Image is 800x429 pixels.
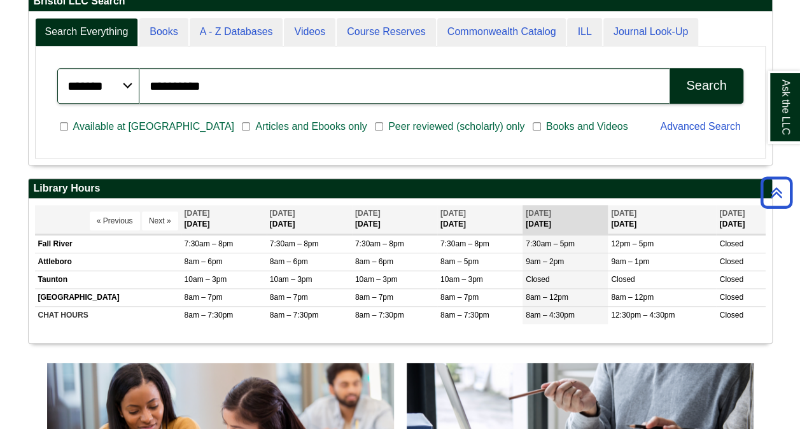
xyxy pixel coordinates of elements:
h2: Library Hours [29,179,772,199]
th: [DATE] [267,205,352,234]
span: Closed [719,293,743,302]
span: 8am – 7pm [185,293,223,302]
span: 8am – 12pm [526,293,568,302]
span: Closed [611,275,635,284]
span: Articles and Ebooks only [250,119,372,134]
a: Advanced Search [660,121,740,132]
span: 7:30am – 8pm [440,239,489,248]
span: 8am – 7pm [355,293,393,302]
span: 8am – 5pm [440,257,479,266]
span: 9am – 2pm [526,257,564,266]
span: 8am – 7pm [440,293,479,302]
th: [DATE] [437,205,523,234]
a: Journal Look-Up [603,18,698,46]
span: [DATE] [355,209,381,218]
input: Peer reviewed (scholarly) only [375,121,383,132]
span: 7:30am – 5pm [526,239,575,248]
span: [DATE] [440,209,466,218]
span: 10am – 3pm [270,275,312,284]
span: Closed [526,275,549,284]
span: 8am – 7:30pm [440,311,489,320]
input: Articles and Ebooks only [242,121,250,132]
button: « Previous [90,211,140,230]
a: Back to Top [756,184,797,201]
a: Course Reserves [337,18,436,46]
th: [DATE] [352,205,437,234]
span: 10am – 3pm [185,275,227,284]
th: [DATE] [608,205,716,234]
span: Available at [GEOGRAPHIC_DATA] [68,119,239,134]
td: Fall River [35,235,181,253]
a: A - Z Databases [190,18,283,46]
span: 7:30am – 8pm [355,239,404,248]
span: 10am – 3pm [355,275,398,284]
td: [GEOGRAPHIC_DATA] [35,288,181,306]
span: 8am – 12pm [611,293,654,302]
th: [DATE] [181,205,267,234]
span: 8am – 7:30pm [185,311,234,320]
span: 8am – 6pm [185,257,223,266]
span: 8am – 6pm [270,257,308,266]
span: Closed [719,311,743,320]
input: Books and Videos [533,121,541,132]
td: Taunton [35,271,181,288]
a: Commonwealth Catalog [437,18,566,46]
button: Search [670,68,743,104]
span: 8am – 4:30pm [526,311,575,320]
td: CHAT HOURS [35,307,181,325]
span: 10am – 3pm [440,275,483,284]
span: Books and Videos [541,119,633,134]
span: 12:30pm – 4:30pm [611,311,675,320]
div: Search [686,78,726,93]
span: Closed [719,239,743,248]
span: 8am – 7pm [270,293,308,302]
span: 9am – 1pm [611,257,649,266]
span: Closed [719,275,743,284]
span: 7:30am – 8pm [270,239,319,248]
a: Search Everything [35,18,139,46]
span: [DATE] [526,209,551,218]
button: Next » [142,211,178,230]
span: 7:30am – 8pm [185,239,234,248]
td: Attleboro [35,253,181,271]
th: [DATE] [716,205,765,234]
input: Available at [GEOGRAPHIC_DATA] [60,121,68,132]
span: 8am – 7:30pm [355,311,404,320]
a: Books [139,18,188,46]
span: Closed [719,257,743,266]
span: [DATE] [611,209,636,218]
span: 12pm – 5pm [611,239,654,248]
th: [DATE] [523,205,608,234]
span: 8am – 6pm [355,257,393,266]
span: 8am – 7:30pm [270,311,319,320]
a: Videos [284,18,335,46]
span: [DATE] [719,209,745,218]
span: [DATE] [270,209,295,218]
a: ILL [567,18,601,46]
span: [DATE] [185,209,210,218]
span: Peer reviewed (scholarly) only [383,119,530,134]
